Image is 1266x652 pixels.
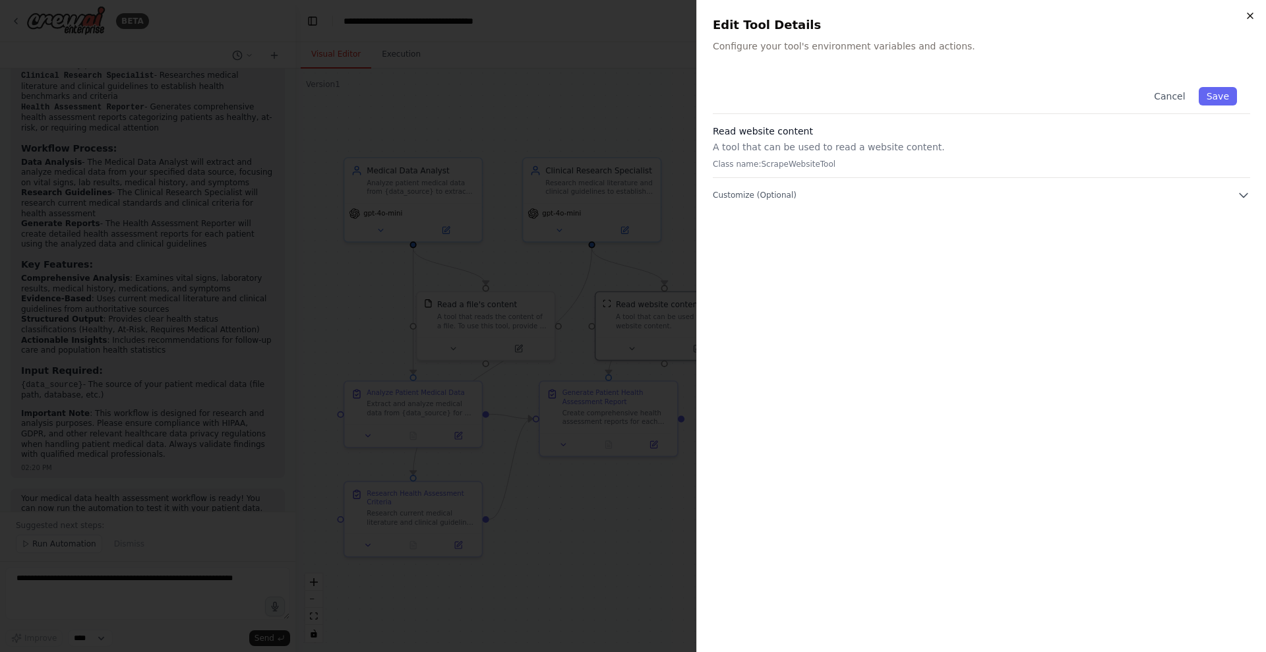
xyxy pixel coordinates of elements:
[713,16,1250,34] h2: Edit Tool Details
[713,140,1250,154] p: A tool that can be used to read a website content.
[713,189,1250,202] button: Customize (Optional)
[713,40,1250,53] p: Configure your tool's environment variables and actions.
[713,159,1250,169] p: Class name: ScrapeWebsiteTool
[713,190,797,200] span: Customize (Optional)
[1146,87,1193,105] button: Cancel
[713,125,1250,138] h3: Read website content
[1199,87,1237,105] button: Save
